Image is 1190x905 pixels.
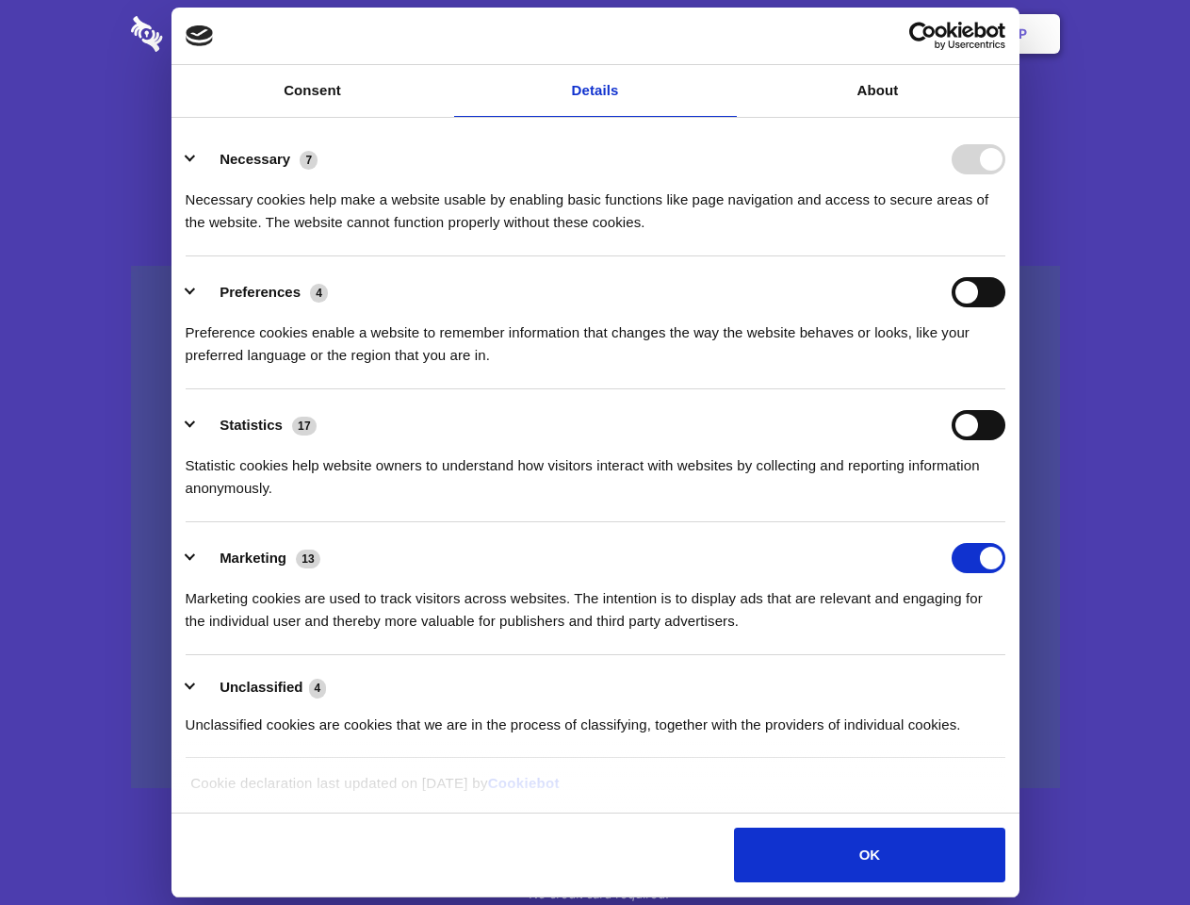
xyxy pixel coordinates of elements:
div: Statistic cookies help website owners to understand how visitors interact with websites by collec... [186,440,1005,500]
img: logo-wordmark-white-trans-d4663122ce5f474addd5e946df7df03e33cb6a1c49d2221995e7729f52c070b2.svg [131,16,292,52]
span: 7 [300,151,318,170]
button: Marketing (13) [186,543,333,573]
span: 13 [296,550,320,568]
h4: Auto-redaction of sensitive data, encrypted data sharing and self-destructing private chats. Shar... [131,172,1060,234]
h1: Eliminate Slack Data Loss. [131,85,1060,153]
div: Marketing cookies are used to track visitors across websites. The intention is to display ads tha... [186,573,1005,633]
a: Login [855,5,937,63]
label: Necessary [220,151,290,167]
div: Necessary cookies help make a website usable by enabling basic functions like page navigation and... [186,174,1005,234]
button: OK [734,828,1004,882]
div: Preference cookies enable a website to remember information that changes the way the website beha... [186,307,1005,367]
label: Preferences [220,284,301,300]
a: Details [454,65,737,117]
a: Pricing [553,5,635,63]
div: Cookie declaration last updated on [DATE] by [176,772,1014,809]
a: Wistia video thumbnail [131,266,1060,789]
a: About [737,65,1019,117]
img: logo [186,25,214,46]
span: 4 [309,679,327,698]
a: Consent [171,65,454,117]
button: Unclassified (4) [186,676,338,699]
label: Statistics [220,417,283,433]
span: 17 [292,417,317,436]
a: Cookiebot [488,775,560,791]
button: Necessary (7) [186,144,330,174]
button: Preferences (4) [186,277,340,307]
div: Unclassified cookies are cookies that we are in the process of classifying, together with the pro... [186,699,1005,736]
span: 4 [310,284,328,303]
a: Contact [764,5,851,63]
label: Marketing [220,550,286,566]
a: Usercentrics Cookiebot - opens in a new window [840,22,1005,50]
button: Statistics (17) [186,410,329,440]
iframe: Drift Widget Chat Controller [1096,811,1167,882]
